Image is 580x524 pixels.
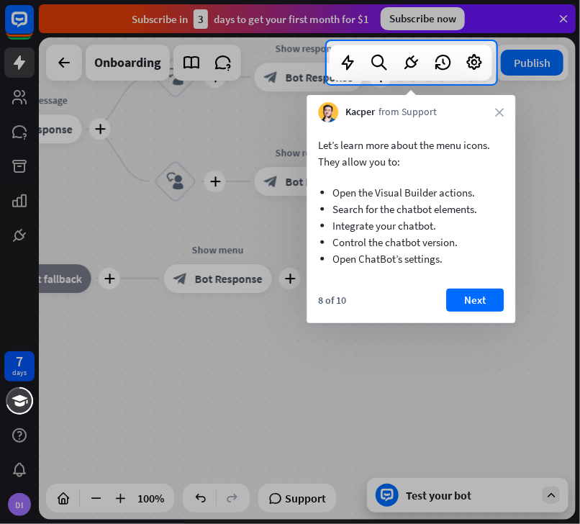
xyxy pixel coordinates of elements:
[332,234,489,250] li: Control the chatbot version.
[375,72,386,82] i: plus
[332,217,489,234] li: Integrate your chatbot.
[345,105,375,119] span: Kacper
[318,137,504,170] p: Let’s learn more about the menu icons. They allow you to:
[332,250,489,267] li: Open ChatBot’s settings.
[12,6,55,49] button: Open LiveChat chat widget
[446,289,504,312] button: Next
[244,41,373,55] div: Show response
[332,184,489,201] li: Open the Visual Builder actions.
[379,105,437,119] span: from Support
[332,201,489,217] li: Search for the chatbot elements.
[318,294,346,307] div: 8 of 10
[495,108,504,117] i: close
